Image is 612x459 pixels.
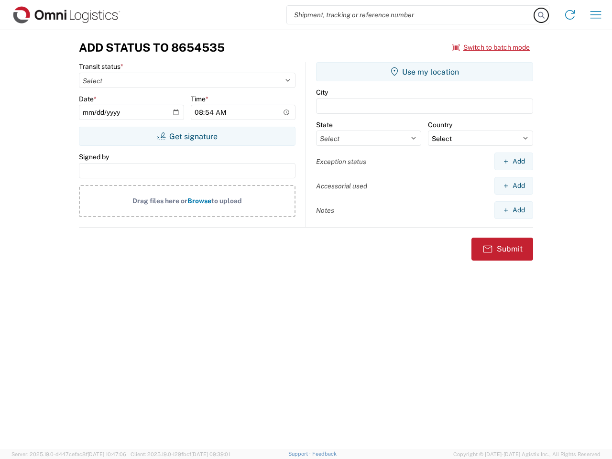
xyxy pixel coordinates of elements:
[191,95,208,103] label: Time
[191,451,230,457] span: [DATE] 09:39:01
[316,120,333,129] label: State
[79,62,123,71] label: Transit status
[79,153,109,161] label: Signed by
[316,206,334,215] label: Notes
[87,451,126,457] span: [DATE] 10:47:06
[453,450,601,459] span: Copyright © [DATE]-[DATE] Agistix Inc., All Rights Reserved
[132,197,187,205] span: Drag files here or
[428,120,452,129] label: Country
[131,451,230,457] span: Client: 2025.19.0-129fbcf
[288,451,312,457] a: Support
[287,6,535,24] input: Shipment, tracking or reference number
[452,40,530,55] button: Switch to batch mode
[316,157,366,166] label: Exception status
[79,127,295,146] button: Get signature
[211,197,242,205] span: to upload
[187,197,211,205] span: Browse
[79,41,225,55] h3: Add Status to 8654535
[494,153,533,170] button: Add
[494,177,533,195] button: Add
[316,182,367,190] label: Accessorial used
[471,238,533,261] button: Submit
[316,88,328,97] label: City
[494,201,533,219] button: Add
[316,62,533,81] button: Use my location
[79,95,97,103] label: Date
[11,451,126,457] span: Server: 2025.19.0-d447cefac8f
[312,451,337,457] a: Feedback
